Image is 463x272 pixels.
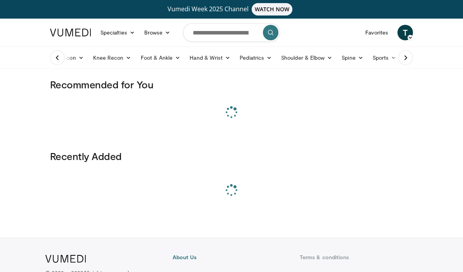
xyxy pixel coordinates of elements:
a: About Us [173,253,290,261]
span: WATCH NOW [252,3,293,15]
a: T [397,25,413,40]
img: VuMedi Logo [50,29,91,36]
a: Favorites [361,25,393,40]
input: Search topics, interventions [183,23,280,42]
a: Browse [140,25,175,40]
a: Foot & Ankle [136,50,185,65]
a: Pediatrics [235,50,276,65]
a: Spine [337,50,368,65]
img: VuMedi Logo [45,255,86,263]
h3: Recently Added [50,150,413,162]
a: Hand & Wrist [185,50,235,65]
a: Vumedi Week 2025 ChannelWATCH NOW [45,3,418,15]
h3: Recommended for You [50,78,413,91]
a: Sports [368,50,401,65]
a: Specialties [96,25,140,40]
a: Knee Recon [88,50,136,65]
a: Terms & conditions [300,253,418,261]
a: Shoulder & Elbow [276,50,337,65]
